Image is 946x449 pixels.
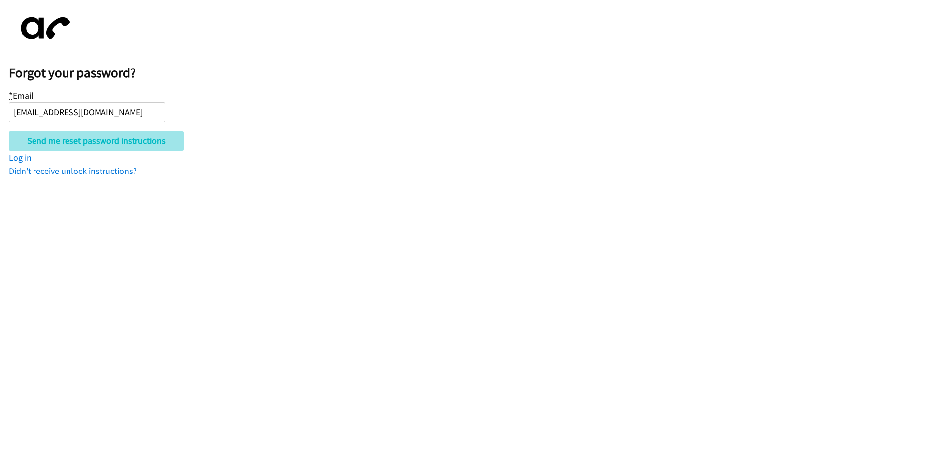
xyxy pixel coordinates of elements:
img: aphone-8a226864a2ddd6a5e75d1ebefc011f4aa8f32683c2d82f3fb0802fe031f96514.svg [9,9,78,48]
a: Log in [9,152,32,163]
input: Send me reset password instructions [9,131,184,151]
h2: Forgot your password? [9,65,946,81]
a: Didn't receive unlock instructions? [9,165,137,176]
abbr: required [9,90,13,101]
label: Email [9,90,34,101]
